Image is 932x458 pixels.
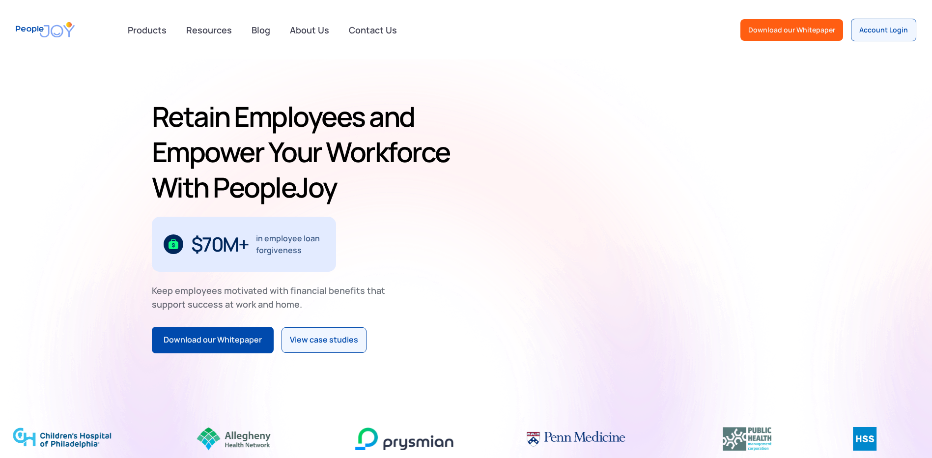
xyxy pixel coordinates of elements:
[343,19,403,41] a: Contact Us
[748,25,835,35] div: Download our Whitepaper
[191,236,249,252] div: $70M+
[740,19,843,41] a: Download our Whitepaper
[284,19,335,41] a: About Us
[152,327,274,353] a: Download our Whitepaper
[859,25,908,35] div: Account Login
[122,20,172,40] div: Products
[290,334,358,346] div: View case studies
[851,19,916,41] a: Account Login
[164,334,262,346] div: Download our Whitepaper
[152,99,462,205] h1: Retain Employees and Empower Your Workforce With PeopleJoy
[246,19,276,41] a: Blog
[180,19,238,41] a: Resources
[16,16,75,44] a: home
[256,232,324,256] div: in employee loan forgiveness
[152,217,336,272] div: 1 / 3
[152,284,394,311] div: Keep employees motivated with financial benefits that support success at work and home.
[282,327,367,353] a: View case studies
